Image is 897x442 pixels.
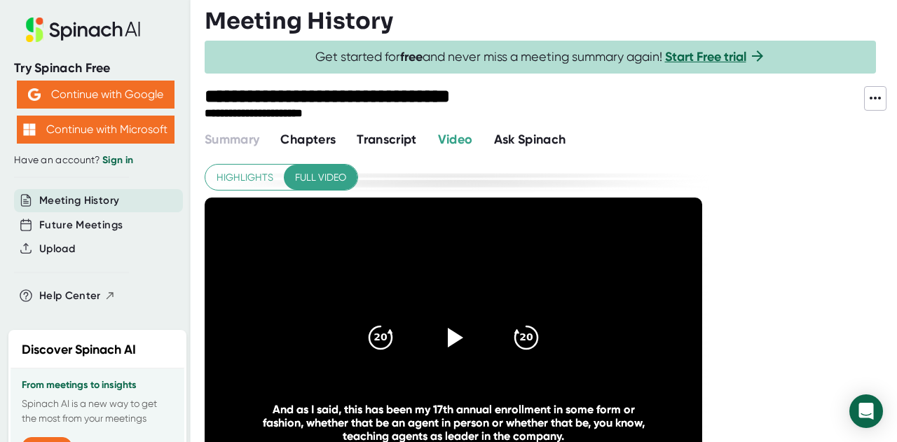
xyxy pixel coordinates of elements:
[217,169,273,186] span: Highlights
[280,132,336,147] span: Chapters
[102,154,133,166] a: Sign in
[400,49,423,64] b: free
[494,130,566,149] button: Ask Spinach
[438,130,473,149] button: Video
[39,288,116,304] button: Help Center
[14,60,177,76] div: Try Spinach Free
[17,116,174,144] button: Continue with Microsoft
[357,130,417,149] button: Transcript
[849,394,883,428] div: Open Intercom Messenger
[280,130,336,149] button: Chapters
[205,130,259,149] button: Summary
[39,217,123,233] button: Future Meetings
[284,165,357,191] button: Full video
[665,49,746,64] a: Start Free trial
[295,169,346,186] span: Full video
[205,132,259,147] span: Summary
[39,241,75,257] button: Upload
[438,132,473,147] span: Video
[28,88,41,101] img: Aehbyd4JwY73AAAAAElFTkSuQmCC
[205,8,393,34] h3: Meeting History
[22,340,136,359] h2: Discover Spinach AI
[14,154,177,167] div: Have an account?
[357,132,417,147] span: Transcript
[494,132,566,147] span: Ask Spinach
[315,49,766,65] span: Get started for and never miss a meeting summary again!
[22,380,173,391] h3: From meetings to insights
[39,288,101,304] span: Help Center
[17,81,174,109] button: Continue with Google
[39,193,119,209] button: Meeting History
[22,396,173,426] p: Spinach AI is a new way to get the most from your meetings
[205,165,285,191] button: Highlights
